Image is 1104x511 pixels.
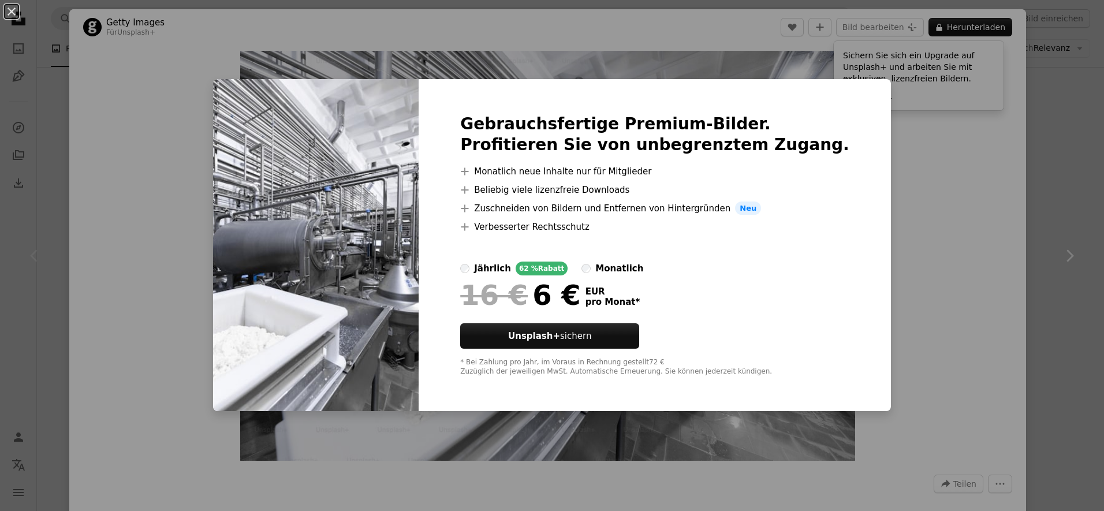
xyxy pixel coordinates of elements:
[585,286,640,297] span: EUR
[460,323,639,349] button: Unsplash+sichern
[460,220,849,234] li: Verbesserter Rechtsschutz
[581,264,591,273] input: monatlich
[213,79,419,412] img: premium_photo-1661920615655-cf7c362a5109
[460,183,849,197] li: Beliebig viele lizenzfreie Downloads
[460,202,849,215] li: Zuschneiden von Bildern und Entfernen von Hintergründen
[595,262,643,275] div: monatlich
[508,331,560,341] strong: Unsplash+
[474,262,511,275] div: jährlich
[460,280,580,310] div: 6 €
[460,165,849,178] li: Monatlich neue Inhalte nur für Mitglieder
[460,358,849,376] div: * Bei Zahlung pro Jahr, im Voraus in Rechnung gestellt 72 € Zuzüglich der jeweiligen MwSt. Automa...
[585,297,640,307] span: pro Monat *
[460,114,849,155] h2: Gebrauchsfertige Premium-Bilder. Profitieren Sie von unbegrenztem Zugang.
[460,280,528,310] span: 16 €
[735,202,761,215] span: Neu
[460,264,469,273] input: jährlich62 %Rabatt
[516,262,568,275] div: 62 % Rabatt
